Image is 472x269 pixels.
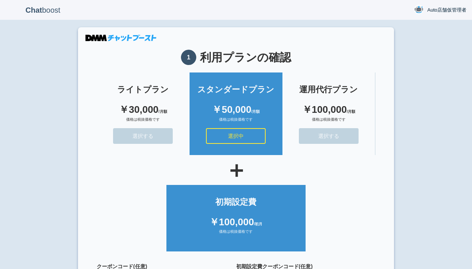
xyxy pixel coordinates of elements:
[299,128,359,144] button: 選択する
[97,159,375,181] div: ＋
[251,109,260,114] span: /月額
[25,6,42,14] b: Chat
[174,196,298,208] div: 初期設定費
[197,103,275,117] div: ￥50,000
[290,84,368,95] div: 運用代行プラン
[197,117,275,128] div: 価格は税抜価格です
[174,229,298,240] div: 価格は税抜価格です
[427,6,466,14] span: Auto店舗仮管理者
[85,35,156,41] img: DMMチャットブースト
[97,50,375,65] h1: 利用プランの確認
[174,215,298,229] div: ￥100,000
[254,222,263,226] span: /初月
[347,109,355,114] span: /月額
[104,117,182,128] div: 価格は税抜価格です
[159,109,167,114] span: /月額
[104,84,182,95] div: ライトプラン
[181,50,196,65] span: 1
[290,117,368,128] div: 価格は税抜価格です
[104,103,182,117] div: ￥30,000
[414,5,423,14] img: User Image
[6,1,80,19] p: boost
[206,128,266,144] button: 選択中
[290,103,368,117] div: ￥100,000
[113,128,173,144] button: 選択する
[197,84,275,95] div: スタンダードプラン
